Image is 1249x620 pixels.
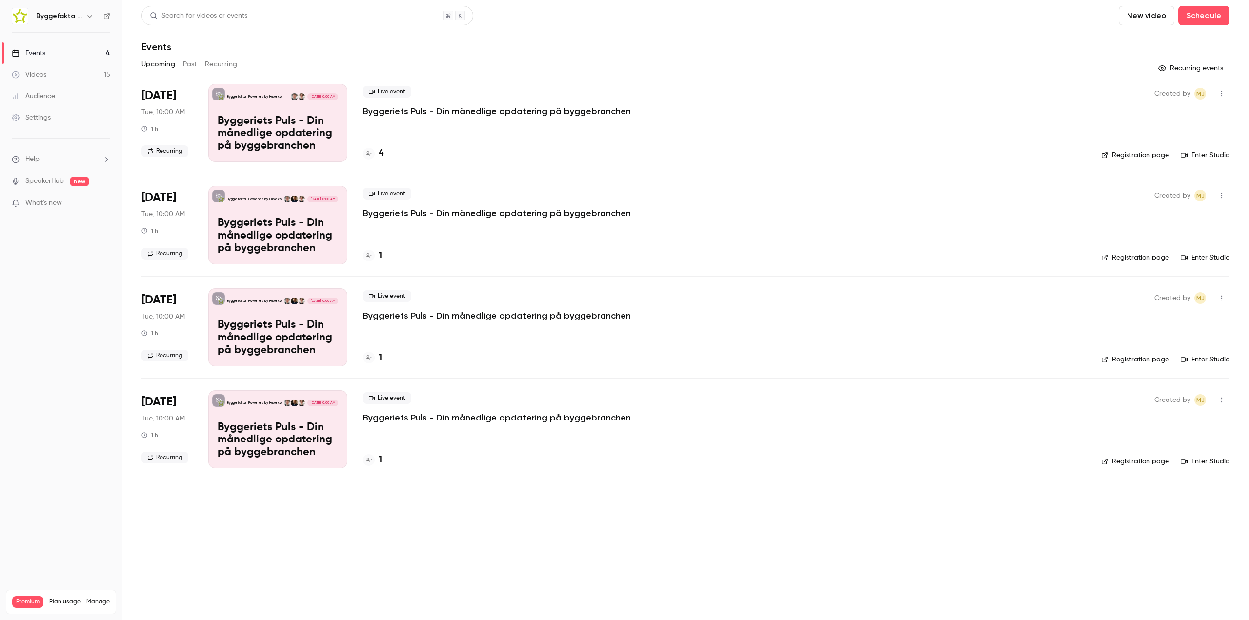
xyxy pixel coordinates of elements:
span: Created by [1154,88,1190,100]
a: Byggeriets Puls - Din månedlige opdatering på byggebranchen [363,207,631,219]
div: Oct 28 Tue, 10:00 AM (Europe/Copenhagen) [141,186,193,264]
span: Mads Toft Jensen [1194,394,1206,406]
p: Byggefakta | Powered by Hubexo [227,197,282,201]
button: Recurring [205,57,238,72]
span: Recurring [141,350,188,361]
a: Registration page [1101,253,1169,262]
h4: 4 [379,147,383,160]
button: Schedule [1178,6,1229,25]
span: Recurring [141,145,188,157]
img: Byggefakta | Powered by Hubexo [12,8,28,24]
span: MJ [1196,190,1205,201]
a: Registration page [1101,457,1169,466]
a: Registration page [1101,150,1169,160]
img: Lasse Lundqvist [284,196,291,202]
p: Byggefakta | Powered by Hubexo [227,299,282,303]
h4: 1 [379,453,382,466]
span: Mads Toft Jensen [1194,292,1206,304]
div: 1 h [141,227,158,235]
a: Byggeriets Puls - Din månedlige opdatering på byggebranchenByggefakta | Powered by HubexoRasmus S... [208,84,347,162]
span: Live event [363,290,411,302]
img: Thomas Simonsen [291,400,298,406]
span: Created by [1154,394,1190,406]
span: Tue, 10:00 AM [141,414,185,423]
div: 1 h [141,431,158,439]
img: Thomas Simonsen [291,298,298,304]
a: Byggeriets Puls - Din månedlige opdatering på byggebranchen [363,412,631,423]
a: Byggeriets Puls - Din månedlige opdatering på byggebranchen [363,105,631,117]
span: Live event [363,86,411,98]
h4: 1 [379,351,382,364]
div: Search for videos or events [150,11,247,21]
a: Registration page [1101,355,1169,364]
div: 1 h [141,125,158,133]
a: Byggeriets Puls - Din månedlige opdatering på byggebranchen [363,310,631,321]
span: Premium [12,596,43,608]
span: MJ [1196,292,1205,304]
span: Created by [1154,190,1190,201]
img: Rasmus Schulian [298,93,305,100]
li: help-dropdown-opener [12,154,110,164]
div: Audience [12,91,55,101]
img: Lasse Lundqvist [284,400,291,406]
span: What's new [25,198,62,208]
a: SpeakerHub [25,176,64,186]
div: Settings [12,113,51,122]
a: 1 [363,351,382,364]
div: Sep 30 Tue, 10:00 AM (Europe/Copenhagen) [141,84,193,162]
span: [DATE] [141,394,176,410]
a: 4 [363,147,383,160]
a: 1 [363,249,382,262]
span: Help [25,154,40,164]
span: MJ [1196,394,1205,406]
span: Plan usage [49,598,81,606]
span: Tue, 10:00 AM [141,209,185,219]
div: Events [12,48,45,58]
h6: Byggefakta | Powered by Hubexo [36,11,82,21]
p: Byggeriets Puls - Din månedlige opdatering på byggebranchen [218,319,338,357]
span: Recurring [141,452,188,463]
div: 1 h [141,329,158,337]
span: [DATE] 10:00 AM [307,298,338,304]
a: Manage [86,598,110,606]
button: Past [183,57,197,72]
a: 1 [363,453,382,466]
a: Enter Studio [1181,457,1229,466]
a: Byggeriets Puls - Din månedlige opdatering på byggebranchenByggefakta | Powered by HubexoRasmus S... [208,390,347,468]
span: Tue, 10:00 AM [141,312,185,321]
span: Live event [363,188,411,200]
img: Lasse Lundqvist [291,93,298,100]
span: [DATE] [141,88,176,103]
button: New video [1119,6,1174,25]
span: [DATE] 10:00 AM [307,400,338,406]
span: [DATE] [141,292,176,308]
a: Enter Studio [1181,355,1229,364]
p: Byggefakta | Powered by Hubexo [227,94,282,99]
span: Live event [363,392,411,404]
span: Created by [1154,292,1190,304]
img: Lasse Lundqvist [284,298,291,304]
img: Thomas Simonsen [291,196,298,202]
span: [DATE] 10:00 AM [307,93,338,100]
h4: 1 [379,249,382,262]
span: [DATE] [141,190,176,205]
span: Mads Toft Jensen [1194,190,1206,201]
span: Tue, 10:00 AM [141,107,185,117]
a: Byggeriets Puls - Din månedlige opdatering på byggebranchenByggefakta | Powered by HubexoRasmus S... [208,186,347,264]
div: Videos [12,70,46,80]
a: Enter Studio [1181,253,1229,262]
a: Byggeriets Puls - Din månedlige opdatering på byggebranchenByggefakta | Powered by HubexoRasmus S... [208,288,347,366]
p: Byggeriets Puls - Din månedlige opdatering på byggebranchen [218,115,338,153]
div: Nov 25 Tue, 10:00 AM (Europe/Copenhagen) [141,288,193,366]
span: [DATE] 10:00 AM [307,196,338,202]
a: Enter Studio [1181,150,1229,160]
span: new [70,177,89,186]
p: Byggeriets Puls - Din månedlige opdatering på byggebranchen [218,421,338,459]
span: Recurring [141,248,188,260]
img: Rasmus Schulian [298,298,305,304]
span: MJ [1196,88,1205,100]
p: Byggeriets Puls - Din månedlige opdatering på byggebranchen [218,217,338,255]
